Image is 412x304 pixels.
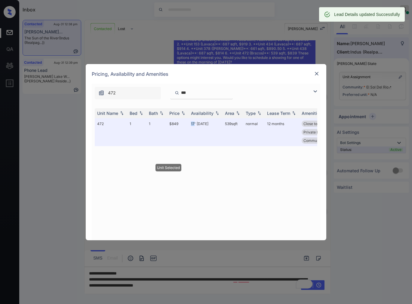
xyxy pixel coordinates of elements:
[225,121,231,126] font: 539
[246,111,256,116] font: Type
[267,111,290,116] font: Lease Term
[97,111,118,116] font: Unit Name
[246,121,258,126] font: normal
[169,111,180,116] font: Price
[130,121,131,126] font: 1
[231,121,238,126] font: sqft
[267,121,271,126] font: 12
[235,111,241,115] img: sorting
[175,90,179,96] img: icon-zuma
[108,90,116,95] font: 472
[303,130,325,134] font: Private Patio
[214,111,220,115] img: sorting
[272,121,284,126] font: months
[303,138,331,143] font: Community Fee
[149,111,158,116] font: Bath
[158,111,164,115] img: sorting
[97,121,104,126] font: 472
[92,71,168,77] font: Pricing, Availability and Amenities
[119,111,125,115] img: sorting
[256,111,262,115] img: sorting
[291,111,297,115] img: sorting
[98,90,104,96] img: icon-zuma
[334,9,400,20] div: Lead Details updated Successfully
[191,121,208,126] font: 17' [DATE]
[312,88,319,95] img: icon-zuma
[303,121,350,126] font: Close to [PERSON_NAME]...
[138,111,144,115] img: sorting
[180,111,186,115] img: sorting
[169,121,178,126] font: $849
[225,111,234,116] font: Area
[191,111,214,116] font: Availability
[302,111,322,116] font: Amenities
[314,71,320,77] img: close
[149,121,150,126] font: 1
[130,111,137,116] font: Bed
